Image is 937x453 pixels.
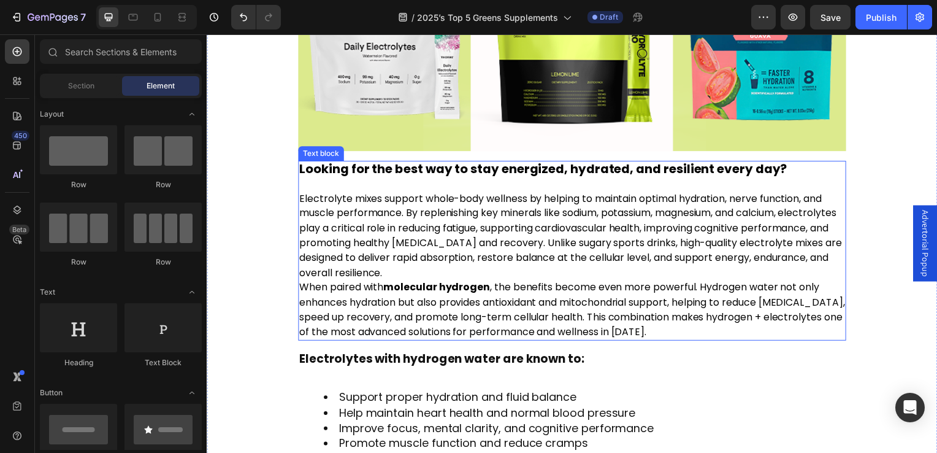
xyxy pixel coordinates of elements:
[147,80,175,91] span: Element
[40,357,117,368] div: Heading
[93,248,643,307] span: When paired with , the benefits become even more powerful. Hydrogen water not only enhances hydra...
[93,158,640,247] span: Electrolyte mixes support whole-body wellness by helping to maintain optimal hydration, nerve fun...
[182,282,202,302] span: Toggle open
[600,12,618,23] span: Draft
[5,5,91,29] button: 7
[820,12,841,23] span: Save
[12,131,29,141] div: 450
[178,248,285,262] strong: molecular hydrogen
[133,420,402,435] span: Aid in post-exercise recovery and reduce fatigue
[207,34,937,453] iframe: Design area
[93,127,584,144] strong: Looking for the best way to stay energized, hydrated, and resilient every day?
[40,39,202,64] input: Search Sections & Elements
[417,11,558,24] span: 2025’s Top 5 Greens Supplements
[9,225,29,234] div: Beta
[124,179,202,190] div: Row
[124,257,202,268] div: Row
[133,358,372,373] span: Support proper hydration and fluid balance
[40,109,64,120] span: Layout
[133,374,432,389] span: Help maintain heart health and normal blood pressure
[717,177,730,244] span: Advertorial Popup
[40,387,63,398] span: Button
[40,287,55,298] span: Text
[94,115,136,126] div: Text block
[124,357,202,368] div: Text Block
[182,383,202,403] span: Toggle open
[40,179,117,190] div: Row
[231,5,281,29] div: Undo/Redo
[866,11,897,24] div: Publish
[182,104,202,124] span: Toggle open
[855,5,907,29] button: Publish
[40,257,117,268] div: Row
[80,10,86,25] p: 7
[810,5,851,29] button: Save
[68,80,94,91] span: Section
[93,319,380,335] strong: Electrolytes with hydrogen water are known to:
[895,393,925,422] div: Open Intercom Messenger
[133,405,384,420] span: Promote muscle function and reduce cramps
[411,11,415,24] span: /
[133,389,450,405] span: Improve focus, mental clarity, and cognitive performance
